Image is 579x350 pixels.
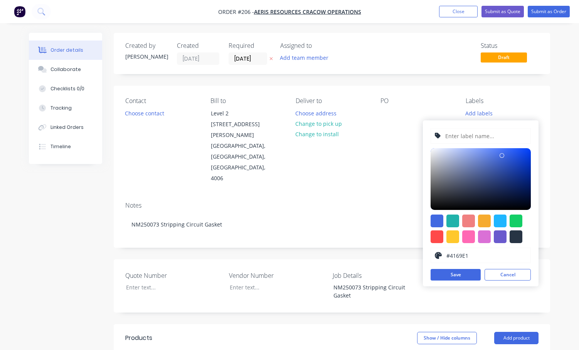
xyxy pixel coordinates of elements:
[125,42,168,49] div: Created by
[14,6,25,17] img: Factory
[296,97,369,105] div: Deliver to
[417,332,477,344] button: Show / Hide columns
[229,271,325,280] label: Vendor Number
[50,124,84,131] div: Linked Orders
[327,282,424,301] div: NM250073 Stripping Circuit Gasket
[50,85,84,92] div: Checklists 0/0
[481,6,524,17] button: Submit as Quote
[444,129,527,143] input: Enter label name...
[462,215,475,227] div: #f08080
[494,332,539,344] button: Add product
[121,108,168,118] button: Choose contact
[481,42,539,49] div: Status
[380,97,453,105] div: PO
[276,52,333,63] button: Add team member
[204,108,281,184] div: Level 2 [STREET_ADDRESS][PERSON_NAME][GEOGRAPHIC_DATA], [GEOGRAPHIC_DATA], [GEOGRAPHIC_DATA], 4006
[494,215,507,227] div: #1fb6ff
[280,52,333,63] button: Add team member
[29,60,102,79] button: Collaborate
[229,42,271,49] div: Required
[29,79,102,98] button: Checklists 0/0
[218,8,254,15] span: Order #206 -
[446,215,459,227] div: #20b2aa
[211,108,275,140] div: Level 2 [STREET_ADDRESS][PERSON_NAME]
[125,213,539,236] div: NM250073 Stripping Circuit Gasket
[510,215,522,227] div: #13ce66
[481,52,527,62] span: Draft
[211,140,275,184] div: [GEOGRAPHIC_DATA], [GEOGRAPHIC_DATA], [GEOGRAPHIC_DATA], 4006
[494,230,507,243] div: #6a5acd
[29,137,102,156] button: Timeline
[461,108,497,118] button: Add labels
[280,42,357,49] div: Assigned to
[177,42,219,49] div: Created
[125,97,198,105] div: Contact
[291,129,343,139] button: Change to install
[125,271,222,280] label: Quote Number
[29,98,102,118] button: Tracking
[485,269,531,281] button: Cancel
[29,41,102,60] button: Order details
[333,271,429,280] label: Job Details
[462,230,475,243] div: #ff69b4
[125,202,539,209] div: Notes
[478,215,491,227] div: #f6ab2f
[125,333,152,343] div: Products
[125,52,168,61] div: [PERSON_NAME]
[50,47,83,54] div: Order details
[431,230,443,243] div: #ff4949
[446,230,459,243] div: #ffc82c
[431,269,481,281] button: Save
[291,118,346,129] button: Change to pick up
[439,6,478,17] button: Close
[254,8,361,15] a: Aeris Resources Cracow Operations
[50,66,81,73] div: Collaborate
[510,230,522,243] div: #273444
[50,143,71,150] div: Timeline
[466,97,539,105] div: Labels
[478,230,491,243] div: #da70d6
[528,6,570,17] button: Submit as Order
[291,108,340,118] button: Choose address
[50,105,72,112] div: Tracking
[29,118,102,137] button: Linked Orders
[431,215,443,227] div: #4169e1
[210,97,283,105] div: Bill to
